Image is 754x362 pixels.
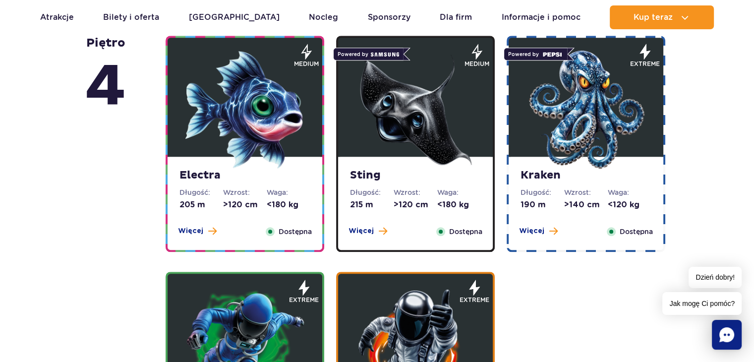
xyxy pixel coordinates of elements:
[519,226,558,236] button: Więcej
[348,226,374,236] span: Więcej
[564,199,608,210] dd: >140 cm
[712,320,742,350] div: Chat
[564,187,608,197] dt: Wzrost:
[464,60,489,68] span: medium
[394,187,437,197] dt: Wzrost:
[634,13,673,22] span: Kup teraz
[179,169,310,182] strong: Electra
[185,50,304,169] img: 683e9dc030483830179588.png
[504,48,568,60] span: Powered by
[519,226,544,236] span: Więcej
[689,267,742,288] span: Dzień dobry!
[437,199,481,210] dd: <180 kg
[449,226,482,237] span: Dostępna
[350,199,394,210] dd: 215 m
[179,199,223,210] dd: 205 m
[178,226,203,236] span: Więcej
[368,5,410,29] a: Sponsorzy
[178,226,217,236] button: Więcej
[267,187,310,197] dt: Waga:
[394,199,437,210] dd: >120 cm
[348,226,387,236] button: Więcej
[279,226,312,237] span: Dostępna
[662,292,742,315] span: Jak mogę Ci pomóc?
[608,187,651,197] dt: Waga:
[267,199,310,210] dd: <180 kg
[502,5,580,29] a: Informacje i pomoc
[103,5,159,29] a: Bilety i oferta
[620,226,653,237] span: Dostępna
[189,5,280,29] a: [GEOGRAPHIC_DATA]
[85,36,126,124] strong: piętro
[289,296,319,304] span: extreme
[440,5,472,29] a: Dla firm
[526,50,645,169] img: 683e9df96f1c7957131151.png
[608,199,651,210] dd: <120 kg
[356,50,475,169] img: 683e9dd6f19b1268161416.png
[350,187,394,197] dt: Długość:
[630,60,660,68] span: extreme
[223,199,267,210] dd: >120 cm
[40,5,74,29] a: Atrakcje
[437,187,481,197] dt: Waga:
[610,5,714,29] button: Kup teraz
[309,5,338,29] a: Nocleg
[223,187,267,197] dt: Wzrost:
[294,60,319,68] span: medium
[350,169,481,182] strong: Sting
[179,187,223,197] dt: Długość:
[460,296,489,304] span: extreme
[333,48,404,60] span: Powered by
[521,199,564,210] dd: 190 m
[521,169,651,182] strong: Kraken
[85,51,126,124] span: 4
[521,187,564,197] dt: Długość:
